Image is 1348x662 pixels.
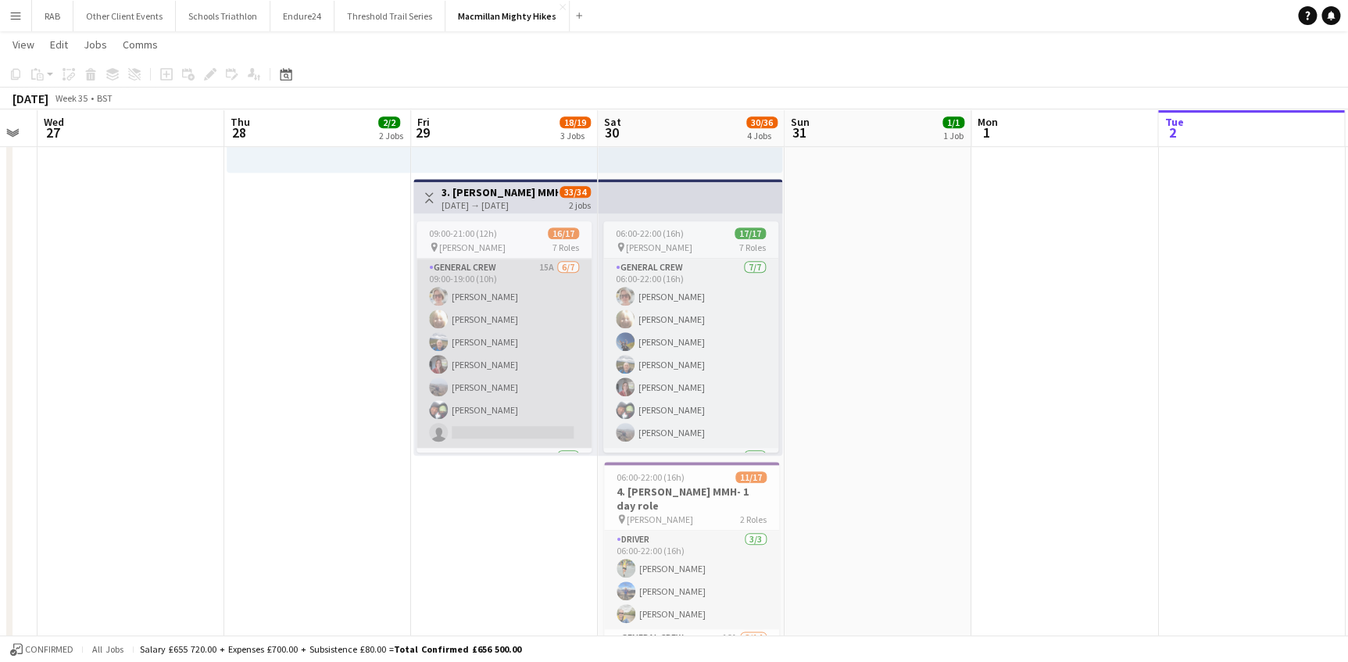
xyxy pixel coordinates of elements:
span: Jobs [84,38,107,52]
div: 3 Jobs [560,130,590,141]
button: Macmillan Mighty Hikes [445,1,570,31]
div: 2 jobs [569,198,591,211]
span: 16/17 [548,227,579,239]
span: 2 Roles [740,513,767,525]
span: Tue [1164,115,1183,129]
span: Fri [417,115,430,129]
button: Endure24 [270,1,334,31]
button: Threshold Trail Series [334,1,445,31]
div: Salary £655 720.00 + Expenses £700.00 + Subsistence £80.00 = [140,643,521,655]
span: Sat [604,115,621,129]
span: 31 [788,123,810,141]
div: BST [97,92,113,104]
div: [DATE] [13,91,48,106]
span: 29 [415,123,430,141]
app-card-role: General Crew7/706:00-22:00 (16h)[PERSON_NAME][PERSON_NAME][PERSON_NAME][PERSON_NAME][PERSON_NAME]... [603,259,778,448]
button: Other Client Events [73,1,176,31]
span: 06:00-22:00 (16h) [617,471,685,483]
span: Thu [231,115,250,129]
span: 17/17 [735,227,766,239]
app-job-card: 09:00-21:00 (12h)16/17 [PERSON_NAME]7 RolesGeneral Crew15A6/709:00-19:00 (10h)[PERSON_NAME][PERSO... [417,221,592,453]
span: Total Confirmed £656 500.00 [394,643,521,655]
span: 1/1 [942,116,964,128]
app-card-role: General Crew15A6/709:00-19:00 (10h)[PERSON_NAME][PERSON_NAME][PERSON_NAME][PERSON_NAME][PERSON_NA... [417,259,592,448]
span: [PERSON_NAME] [439,242,506,253]
span: 2/2 [378,116,400,128]
span: 30 [602,123,621,141]
span: 06:00-22:00 (16h) [616,227,684,239]
div: [DATE] → [DATE] [442,199,558,211]
app-card-role: Lunch Manager1/1 [603,448,778,501]
span: 27 [41,123,64,141]
span: Comms [123,38,158,52]
span: Confirmed [25,644,73,655]
h3: 3. [PERSON_NAME] MMH- 2 day role [442,185,558,199]
a: Jobs [77,34,113,55]
span: Edit [50,38,68,52]
span: Wed [44,115,64,129]
span: 28 [228,123,250,141]
span: All jobs [89,643,127,655]
span: 18/19 [560,116,591,128]
app-card-role: Lunch Manager1/1 [417,448,592,501]
span: [PERSON_NAME] [627,513,693,525]
div: 4 Jobs [747,130,777,141]
div: 1 Job [943,130,964,141]
a: Edit [44,34,74,55]
span: Week 35 [52,92,91,104]
span: 2 [1162,123,1183,141]
button: Schools Triathlon [176,1,270,31]
span: 7 Roles [552,242,579,253]
span: 11/17 [735,471,767,483]
h3: 4. [PERSON_NAME] MMH- 1 day role [604,485,779,513]
span: Mon [978,115,998,129]
button: RAB [32,1,73,31]
span: View [13,38,34,52]
span: 30/36 [746,116,778,128]
div: 2 Jobs [379,130,403,141]
a: Comms [116,34,164,55]
span: 7 Roles [739,242,766,253]
span: 1 [975,123,998,141]
app-card-role: Driver3/306:00-22:00 (16h)[PERSON_NAME][PERSON_NAME][PERSON_NAME] [604,531,779,629]
span: Sun [791,115,810,129]
span: 33/34 [560,186,591,198]
span: 09:00-21:00 (12h) [429,227,497,239]
span: [PERSON_NAME] [626,242,692,253]
app-job-card: 06:00-22:00 (16h)17/17 [PERSON_NAME]7 RolesGeneral Crew7/706:00-22:00 (16h)[PERSON_NAME][PERSON_N... [603,221,778,453]
a: View [6,34,41,55]
button: Confirmed [8,641,76,658]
